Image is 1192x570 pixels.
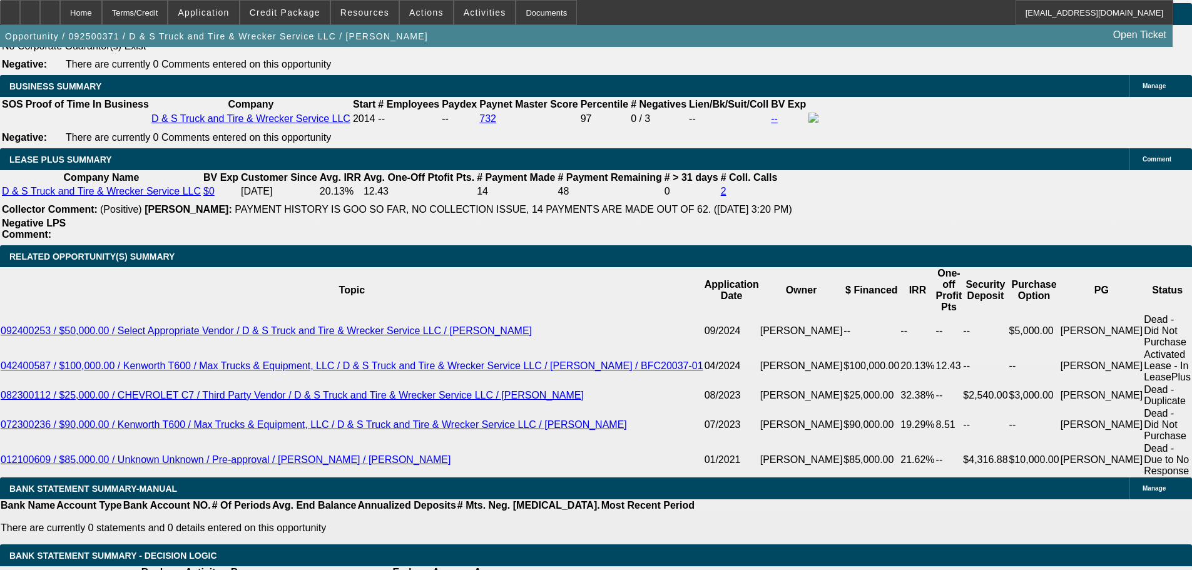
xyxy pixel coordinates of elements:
a: 042400587 / $100,000.00 / Kenworth T600 / Max Trucks & Equipment, LLC / D & S Truck and Tire & Wr... [1,360,703,371]
span: Actions [409,8,444,18]
td: -- [962,313,1008,349]
td: -- [935,442,963,477]
td: [PERSON_NAME] [760,349,843,384]
th: # Of Periods [211,499,272,512]
th: Proof of Time In Business [25,98,150,111]
span: (Positive) [100,204,142,215]
a: 092400253 / $50,000.00 / Select Appropriate Vendor / D & S Truck and Tire & Wrecker Service LLC /... [1,325,532,336]
td: 8.51 [935,407,963,442]
span: Resources [340,8,389,18]
div: 97 [581,113,628,125]
th: # Mts. Neg. [MEDICAL_DATA]. [457,499,601,512]
button: Credit Package [240,1,330,24]
td: [PERSON_NAME] [1060,313,1144,349]
span: Opportunity / 092500371 / D & S Truck and Tire & Wrecker Service LLC / [PERSON_NAME] [5,31,428,41]
td: $5,000.00 [1009,313,1060,349]
p: There are currently 0 statements and 0 details entered on this opportunity [1,522,695,534]
td: $3,000.00 [1009,384,1060,407]
th: Bank Account NO. [123,499,211,512]
td: 14 [476,185,556,198]
td: -- [900,313,935,349]
td: 01/2021 [704,442,760,477]
td: [PERSON_NAME] [1060,384,1144,407]
td: 08/2023 [704,384,760,407]
td: [PERSON_NAME] [1060,442,1144,477]
td: -- [1009,407,1060,442]
td: [PERSON_NAME] [760,313,843,349]
b: Paynet Master Score [479,99,578,109]
span: RELATED OPPORTUNITY(S) SUMMARY [9,252,175,262]
span: Manage [1143,485,1166,492]
th: Account Type [56,499,123,512]
b: Percentile [581,99,628,109]
th: Annualized Deposits [357,499,456,512]
td: [PERSON_NAME] [760,384,843,407]
button: Actions [400,1,453,24]
b: Avg. One-Off Ptofit Pts. [364,172,474,183]
span: Activities [464,8,506,18]
a: 732 [479,113,496,124]
b: # Coll. Calls [721,172,778,183]
td: [PERSON_NAME] [1060,407,1144,442]
td: 48 [558,185,663,198]
b: Company [228,99,273,109]
b: Start [353,99,375,109]
span: Credit Package [250,8,320,18]
td: Activated Lease - In LeasePlus [1143,349,1191,384]
th: Purchase Option [1009,267,1060,313]
div: 0 / 3 [631,113,686,125]
span: There are currently 0 Comments entered on this opportunity [66,59,331,69]
td: -- [935,313,963,349]
td: 20.13% [319,185,362,198]
td: 21.62% [900,442,935,477]
span: Bank Statement Summary - Decision Logic [9,551,217,561]
b: # Payment Remaining [558,172,662,183]
td: 09/2024 [704,313,760,349]
td: $4,316.88 [962,442,1008,477]
th: Avg. End Balance [272,499,357,512]
span: Application [178,8,229,18]
b: Customer Since [241,172,317,183]
td: -- [962,407,1008,442]
td: 32.38% [900,384,935,407]
b: Negative: [2,132,47,143]
th: IRR [900,267,935,313]
b: # Payment Made [477,172,555,183]
button: Application [168,1,238,24]
td: $10,000.00 [1009,442,1060,477]
a: -- [771,113,778,124]
b: # Employees [378,99,439,109]
td: [DATE] [240,185,318,198]
b: Negative: [2,59,47,69]
td: $100,000.00 [843,349,900,384]
b: Collector Comment: [2,204,98,215]
b: Negative LPS Comment: [2,218,66,240]
td: -- [1009,349,1060,384]
td: -- [688,112,769,126]
td: 07/2023 [704,407,760,442]
td: 04/2024 [704,349,760,384]
a: D & S Truck and Tire & Wrecker Service LLC [2,186,201,196]
span: Comment [1143,156,1171,163]
span: BANK STATEMENT SUMMARY-MANUAL [9,484,177,494]
td: 12.43 [363,185,475,198]
td: 20.13% [900,349,935,384]
th: PG [1060,267,1144,313]
span: Manage [1143,83,1166,89]
th: Owner [760,267,843,313]
td: $25,000.00 [843,384,900,407]
td: $85,000.00 [843,442,900,477]
th: Most Recent Period [601,499,695,512]
a: Open Ticket [1108,24,1171,46]
td: Dead - Due to No Response [1143,442,1191,477]
th: One-off Profit Pts [935,267,963,313]
b: # > 31 days [665,172,718,183]
button: Resources [331,1,399,24]
th: SOS [1,98,24,111]
td: $90,000.00 [843,407,900,442]
th: Status [1143,267,1191,313]
span: PAYMENT HISTORY IS GOO SO FAR, NO COLLECTION ISSUE, 14 PAYMENTS ARE MADE OUT OF 62. ([DATE] 3:20 PM) [235,204,792,215]
b: [PERSON_NAME]: [145,204,232,215]
a: 2 [721,186,726,196]
td: Dead - Did Not Purchase [1143,407,1191,442]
